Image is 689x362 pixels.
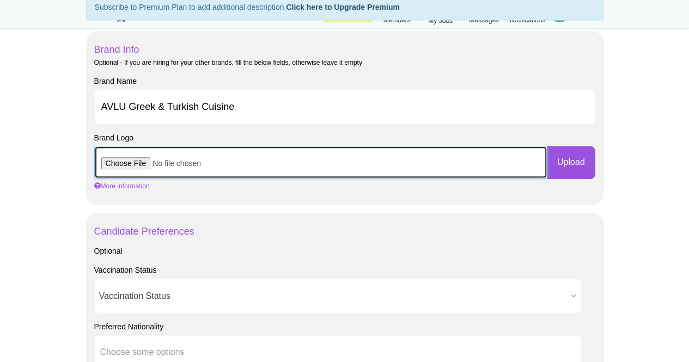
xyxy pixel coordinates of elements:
[428,15,453,26] span: My Jobs
[94,246,595,256] div: Optional
[94,76,137,87] label: Brand Name
[94,44,139,55] a: Brand Info
[94,265,157,275] label: Vaccination Status
[94,58,595,68] div: Optional - If you are hiring for your other brands, fill the below fields, otherwise leave it empty
[94,132,133,143] label: Brand Logo
[286,3,400,11] a: Click here to Upgrade Premium
[547,146,595,179] button: Upload
[94,321,164,332] label: Preferred Nationality
[94,182,150,190] a: More information
[94,226,194,237] a: Candidate Preferences
[99,279,567,314] span: Vaccination Status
